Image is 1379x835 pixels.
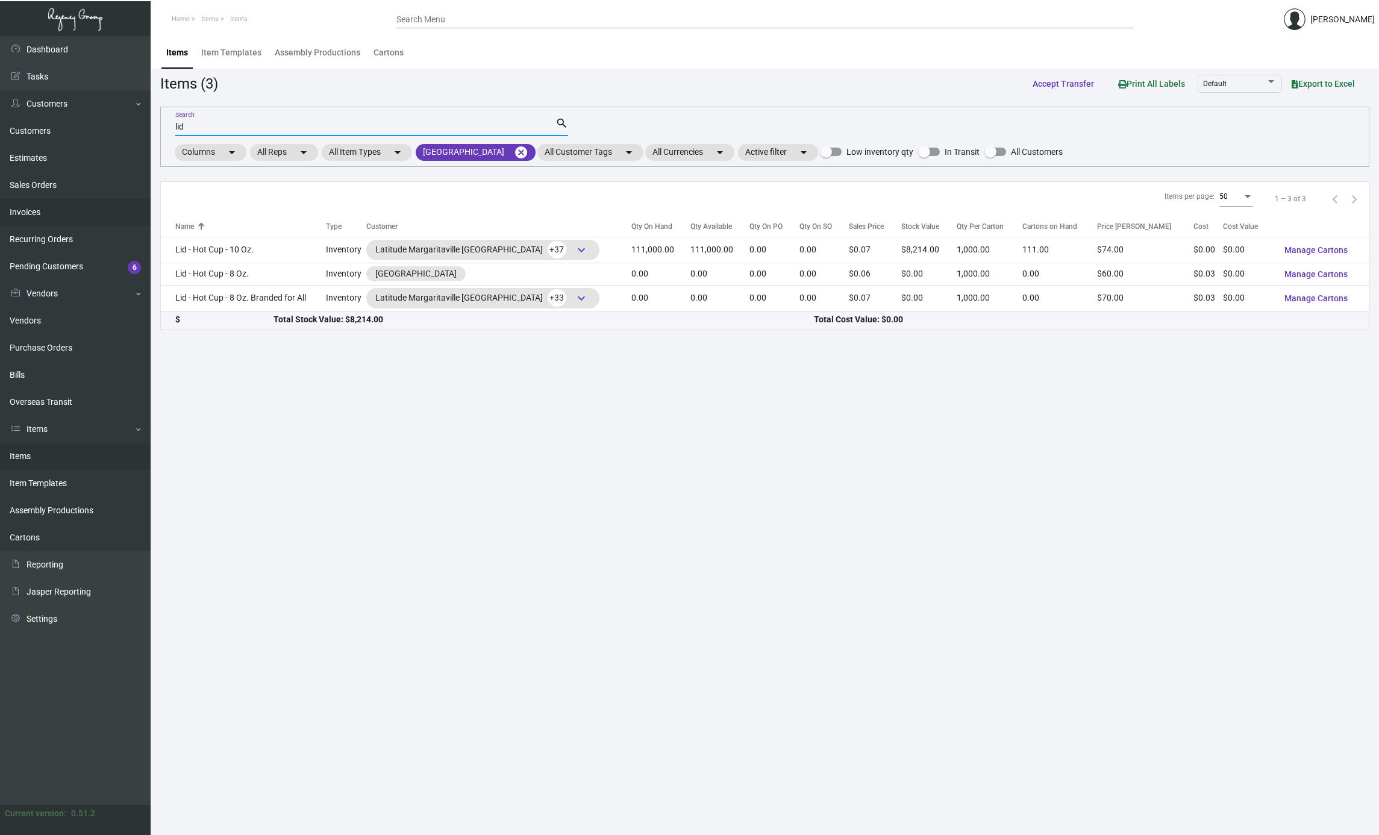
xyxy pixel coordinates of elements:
td: $0.00 [1223,237,1275,263]
mat-icon: search [555,116,568,131]
div: 0.51.2 [71,807,95,820]
div: Cost [1193,221,1223,232]
span: keyboard_arrow_down [574,291,589,305]
td: 111,000.00 [631,237,690,263]
span: Export to Excel [1292,79,1355,89]
span: All Customers [1011,145,1063,159]
div: [GEOGRAPHIC_DATA] [375,267,457,280]
td: 1,000.00 [957,263,1022,285]
mat-chip: All Currencies [645,144,734,161]
mat-icon: arrow_drop_down [390,145,405,160]
mat-chip: All Item Types [322,144,412,161]
span: Items [230,15,248,23]
div: Qty On Hand [631,221,690,232]
div: Total Stock Value: $8,214.00 [274,313,814,326]
button: Previous page [1325,189,1345,208]
td: Lid - Hot Cup - 8 Oz. [161,263,326,285]
div: Latitude Margaritaville [GEOGRAPHIC_DATA] [375,289,590,307]
td: 111,000.00 [690,237,750,263]
div: Sales Price [849,221,884,232]
td: 111.00 [1022,237,1097,263]
td: 0.00 [799,285,849,311]
span: keyboard_arrow_down [574,243,589,257]
mat-icon: arrow_drop_down [796,145,811,160]
div: Qty On PO [749,221,799,232]
span: Home [172,15,190,23]
div: Item Templates [201,46,261,59]
div: Stock Value [901,221,939,232]
div: Cost Value [1223,221,1275,232]
mat-select: Items per page: [1219,193,1253,201]
div: Qty Per Carton [957,221,1022,232]
div: Cartons on Hand [1022,221,1097,232]
td: $0.00 [1223,263,1275,285]
td: 0.00 [1022,285,1097,311]
div: Items per page: [1165,191,1215,202]
div: 1 – 3 of 3 [1275,193,1306,204]
td: Lid - Hot Cup - 8 Oz. Branded for All [161,285,326,311]
div: Qty On SO [799,221,832,232]
td: 0.00 [690,263,750,285]
img: admin@bootstrapmaster.com [1284,8,1306,30]
td: $8,214.00 [901,237,957,263]
button: Accept Transfer [1023,73,1104,95]
td: 0.00 [799,263,849,285]
mat-chip: [GEOGRAPHIC_DATA] [416,144,536,161]
td: 0.00 [749,237,799,263]
div: Sales Price [849,221,901,232]
mat-icon: arrow_drop_down [296,145,311,160]
th: Customer [366,216,631,237]
td: $0.00 [1223,285,1275,311]
td: $0.07 [849,237,901,263]
button: Print All Labels [1109,72,1195,95]
div: Qty On PO [749,221,783,232]
button: Export to Excel [1282,73,1365,95]
span: Low inventory qty [846,145,913,159]
span: Default [1203,80,1227,88]
td: $60.00 [1097,263,1193,285]
mat-chip: All Reps [250,144,318,161]
td: $0.03 [1193,263,1223,285]
div: Qty Per Carton [957,221,1004,232]
span: Items [201,15,219,23]
div: Items (3) [160,73,218,95]
span: Manage Cartons [1284,245,1348,255]
td: $70.00 [1097,285,1193,311]
div: Qty On Hand [631,221,672,232]
mat-chip: All Customer Tags [537,144,643,161]
td: 1,000.00 [957,237,1022,263]
div: Name [175,221,326,232]
td: 1,000.00 [957,285,1022,311]
span: +37 [548,241,566,258]
td: Inventory [326,237,366,263]
td: $0.00 [1193,237,1223,263]
td: 0.00 [690,285,750,311]
td: 0.00 [749,285,799,311]
div: Cartons [374,46,404,59]
span: Accept Transfer [1033,79,1094,89]
td: 0.00 [631,263,690,285]
div: Qty Available [690,221,732,232]
div: Stock Value [901,221,957,232]
span: Manage Cartons [1284,269,1348,279]
td: 0.00 [1022,263,1097,285]
td: 0.00 [631,285,690,311]
div: Type [326,221,366,232]
div: Price [PERSON_NAME] [1097,221,1193,232]
div: Name [175,221,194,232]
td: Lid - Hot Cup - 10 Oz. [161,237,326,263]
div: Cost [1193,221,1209,232]
div: Current version: [5,807,66,820]
td: Inventory [326,285,366,311]
span: Manage Cartons [1284,293,1348,303]
span: +33 [548,289,566,307]
span: 50 [1219,192,1228,201]
div: Qty Available [690,221,750,232]
span: In Transit [945,145,980,159]
mat-chip: Active filter [738,144,818,161]
mat-icon: cancel [514,145,528,160]
div: Items [166,46,188,59]
td: Inventory [326,263,366,285]
td: $0.07 [849,285,901,311]
td: $0.03 [1193,285,1223,311]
